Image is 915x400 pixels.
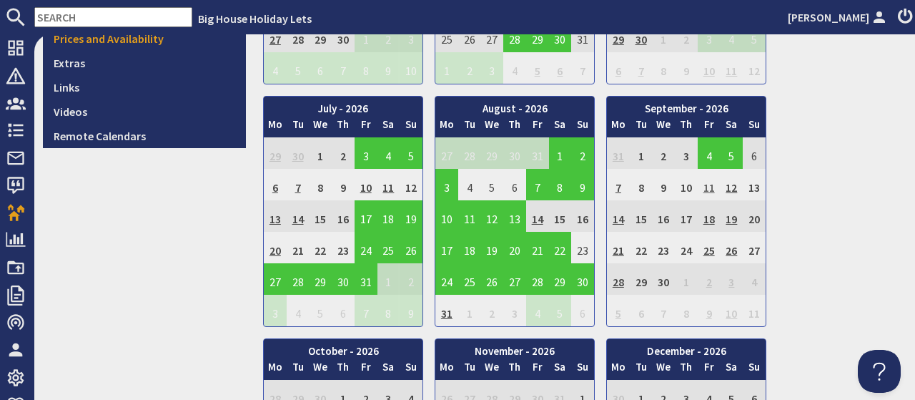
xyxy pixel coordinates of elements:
[43,26,246,51] a: Prices and Availability
[435,21,458,52] td: 25
[607,21,630,52] td: 29
[287,295,310,326] td: 4
[309,200,332,232] td: 15
[607,97,766,117] th: September - 2026
[607,169,630,200] td: 7
[400,21,422,52] td: 3
[480,232,503,263] td: 19
[607,52,630,84] td: 6
[435,52,458,84] td: 1
[526,263,549,295] td: 28
[571,169,594,200] td: 9
[549,169,572,200] td: 8
[607,200,630,232] td: 14
[743,169,766,200] td: 13
[630,263,653,295] td: 29
[332,117,355,137] th: Th
[377,232,400,263] td: 25
[526,295,549,326] td: 4
[458,200,481,232] td: 11
[435,263,458,295] td: 24
[287,200,310,232] td: 14
[480,200,503,232] td: 12
[435,97,594,117] th: August - 2026
[480,137,503,169] td: 29
[721,117,743,137] th: Sa
[458,263,481,295] td: 25
[549,52,572,84] td: 6
[309,263,332,295] td: 29
[652,52,675,84] td: 8
[43,124,246,148] a: Remote Calendars
[743,117,766,137] th: Su
[503,117,526,137] th: Th
[480,52,503,84] td: 3
[675,52,698,84] td: 9
[458,232,481,263] td: 18
[264,339,422,360] th: October - 2026
[675,295,698,326] td: 8
[503,21,526,52] td: 28
[721,169,743,200] td: 12
[400,232,422,263] td: 26
[458,295,481,326] td: 1
[743,232,766,263] td: 27
[607,137,630,169] td: 31
[571,295,594,326] td: 6
[377,117,400,137] th: Sa
[549,232,572,263] td: 22
[355,263,377,295] td: 31
[435,232,458,263] td: 17
[264,52,287,84] td: 4
[480,263,503,295] td: 26
[377,52,400,84] td: 9
[526,117,549,137] th: Fr
[698,117,721,137] th: Fr
[400,295,422,326] td: 9
[675,200,698,232] td: 17
[355,169,377,200] td: 10
[503,359,526,380] th: Th
[264,359,287,380] th: Mo
[607,359,630,380] th: Mo
[549,137,572,169] td: 1
[264,263,287,295] td: 27
[309,359,332,380] th: We
[400,137,422,169] td: 5
[698,137,721,169] td: 4
[458,359,481,380] th: Tu
[607,117,630,137] th: Mo
[34,7,192,27] input: SEARCH
[675,117,698,137] th: Th
[630,295,653,326] td: 6
[287,21,310,52] td: 28
[264,21,287,52] td: 27
[480,21,503,52] td: 27
[571,263,594,295] td: 30
[503,200,526,232] td: 13
[675,169,698,200] td: 10
[480,169,503,200] td: 5
[458,21,481,52] td: 26
[287,52,310,84] td: 5
[652,295,675,326] td: 7
[458,137,481,169] td: 28
[43,51,246,75] a: Extras
[377,200,400,232] td: 18
[675,137,698,169] td: 3
[721,21,743,52] td: 4
[377,169,400,200] td: 11
[549,21,572,52] td: 30
[549,263,572,295] td: 29
[435,117,458,137] th: Mo
[721,52,743,84] td: 11
[332,169,355,200] td: 9
[503,295,526,326] td: 3
[698,200,721,232] td: 18
[435,295,458,326] td: 31
[309,137,332,169] td: 1
[698,232,721,263] td: 25
[571,359,594,380] th: Su
[571,52,594,84] td: 7
[332,359,355,380] th: Th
